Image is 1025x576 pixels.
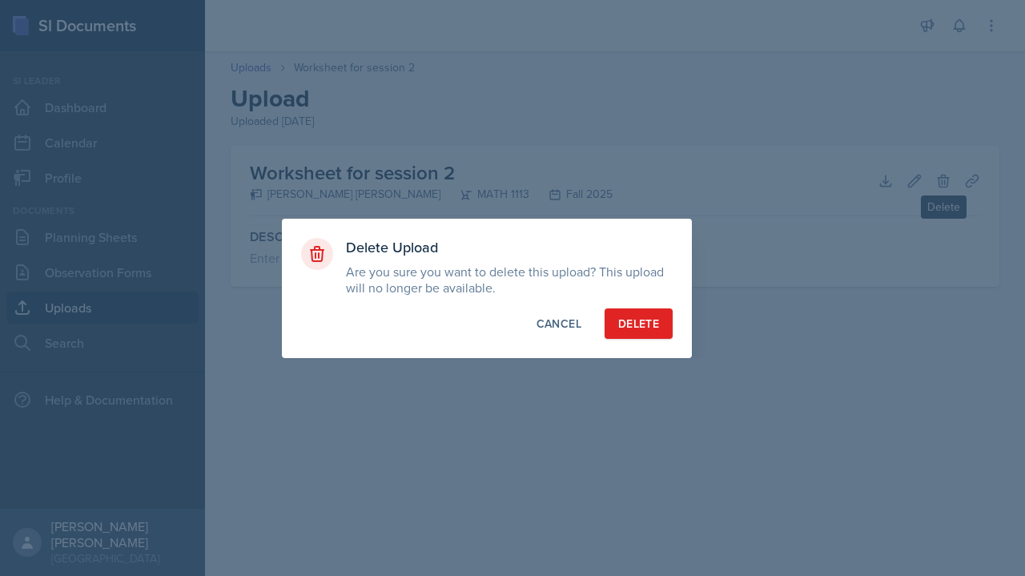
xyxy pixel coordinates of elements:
div: Cancel [537,316,581,332]
div: Delete [618,316,659,332]
button: Cancel [523,308,595,339]
p: Are you sure you want to delete this upload? This upload will no longer be available. [346,264,673,296]
button: Delete [605,308,673,339]
h3: Delete Upload [346,238,673,257]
